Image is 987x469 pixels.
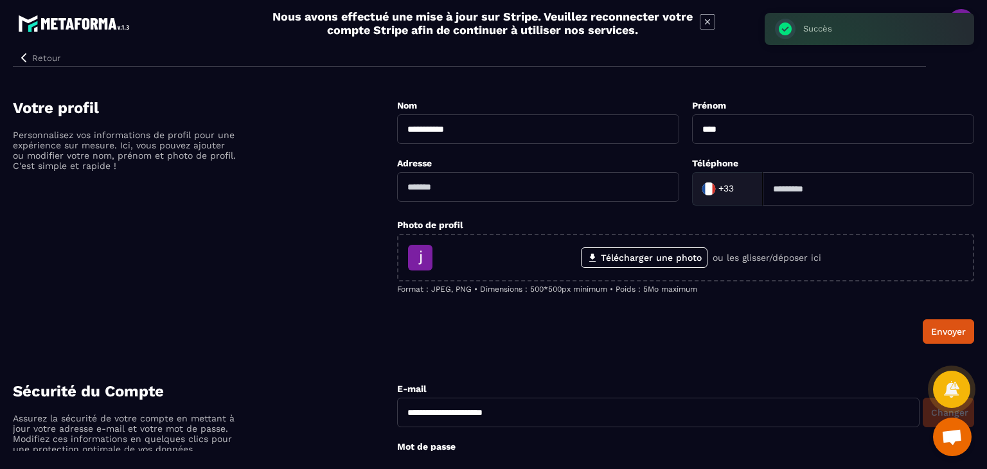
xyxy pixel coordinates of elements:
[713,252,821,263] p: ou les glisser/déposer ici
[18,12,134,35] img: logo
[13,413,238,465] p: Assurez la sécurité de votre compte en mettant à jour votre adresse e-mail et votre mot de passe....
[397,384,427,394] label: E-mail
[397,220,463,230] label: Photo de profil
[272,10,693,37] h2: Nous avons effectué une mise à jour sur Stripe. Veuillez reconnecter votre compte Stripe afin de ...
[13,130,238,171] p: Personnalisez vos informations de profil pour une expérience sur mesure. Ici, vous pouvez ajouter...
[923,319,974,344] button: Envoyer
[397,285,974,294] p: Format : JPEG, PNG • Dimensions : 500*500px minimum • Poids : 5Mo maximum
[692,172,763,206] div: Search for option
[692,158,738,168] label: Téléphone
[692,100,726,111] label: Prénom
[933,418,972,456] div: Ouvrir le chat
[397,441,456,452] label: Mot de passe
[736,179,749,199] input: Search for option
[718,182,734,195] span: +33
[696,176,722,202] img: Country Flag
[397,158,432,168] label: Adresse
[581,247,707,268] label: Télécharger une photo
[397,100,417,111] label: Nom
[13,49,66,66] button: Retour
[13,382,397,400] h4: Sécurité du Compte
[13,99,397,117] h4: Votre profil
